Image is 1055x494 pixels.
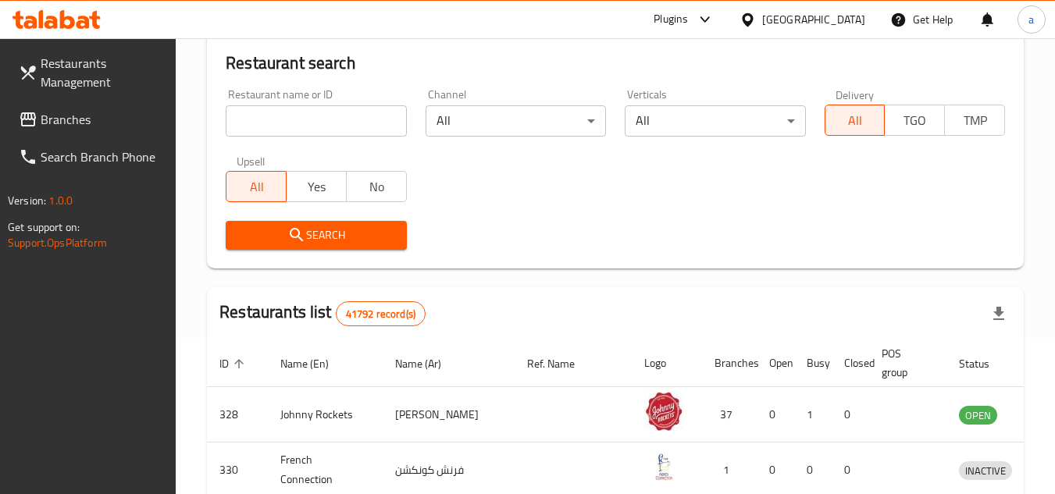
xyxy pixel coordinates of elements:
[836,89,875,100] label: Delivery
[794,339,832,387] th: Busy
[41,110,164,129] span: Branches
[762,11,865,28] div: [GEOGRAPHIC_DATA]
[337,307,425,322] span: 41792 record(s)
[832,339,869,387] th: Closed
[48,190,73,211] span: 1.0.0
[702,339,757,387] th: Branches
[336,301,426,326] div: Total records count
[233,176,280,198] span: All
[226,105,406,137] input: Search for restaurant name or ID..
[644,447,683,486] img: French Connection
[951,109,999,132] span: TMP
[794,387,832,442] td: 1
[757,387,794,442] td: 0
[644,392,683,431] img: Johnny Rockets
[6,44,176,101] a: Restaurants Management
[884,105,945,136] button: TGO
[959,354,1010,373] span: Status
[8,190,46,211] span: Version:
[757,339,794,387] th: Open
[6,101,176,138] a: Branches
[383,387,515,442] td: [PERSON_NAME]
[226,171,287,202] button: All
[41,147,164,166] span: Search Branch Phone
[207,387,268,442] td: 328
[219,300,426,326] h2: Restaurants list
[395,354,462,373] span: Name (Ar)
[625,105,805,137] div: All
[959,406,997,425] div: OPEN
[6,138,176,176] a: Search Branch Phone
[891,109,939,132] span: TGO
[632,339,702,387] th: Logo
[959,461,1012,480] div: INACTIVE
[1028,11,1034,28] span: a
[280,354,349,373] span: Name (En)
[237,155,266,166] label: Upsell
[832,387,869,442] td: 0
[980,295,1018,332] div: Export file
[226,221,406,250] button: Search
[527,354,595,373] span: Ref. Name
[825,105,886,136] button: All
[268,387,383,442] td: Johnny Rockets
[346,171,407,202] button: No
[832,109,879,132] span: All
[702,387,757,442] td: 37
[959,407,997,425] span: OPEN
[226,52,1005,75] h2: Restaurant search
[8,217,80,237] span: Get support on:
[293,176,340,198] span: Yes
[41,54,164,91] span: Restaurants Management
[944,105,1005,136] button: TMP
[238,226,394,245] span: Search
[654,10,688,29] div: Plugins
[882,344,928,382] span: POS group
[219,354,249,373] span: ID
[286,171,347,202] button: Yes
[8,233,107,253] a: Support.OpsPlatform
[353,176,401,198] span: No
[426,105,606,137] div: All
[959,462,1012,480] span: INACTIVE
